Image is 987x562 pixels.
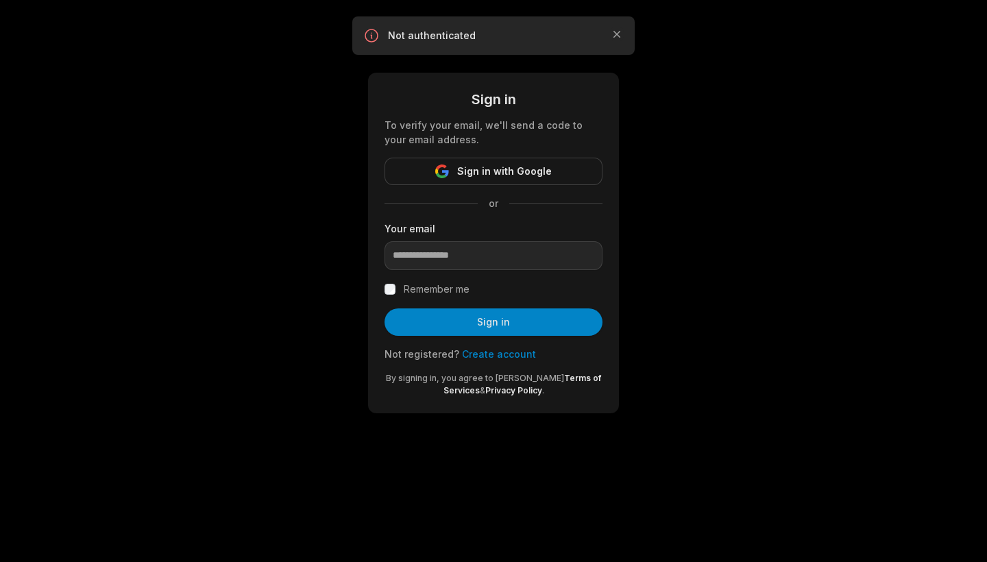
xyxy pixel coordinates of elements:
span: or [478,196,509,210]
a: Terms of Services [443,373,602,395]
a: Create account [462,348,536,360]
a: Privacy Policy [485,385,542,395]
span: Sign in with Google [457,163,552,180]
div: Sign in [385,89,602,110]
span: By signing in, you agree to [PERSON_NAME] [386,373,564,383]
label: Your email [385,221,602,236]
button: Sign in with Google [385,158,602,185]
div: To verify your email, we'll send a code to your email address. [385,118,602,147]
p: Not authenticated [388,29,599,42]
span: Not registered? [385,348,459,360]
span: & [480,385,485,395]
span: . [542,385,544,395]
label: Remember me [404,281,470,297]
button: Sign in [385,308,602,336]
